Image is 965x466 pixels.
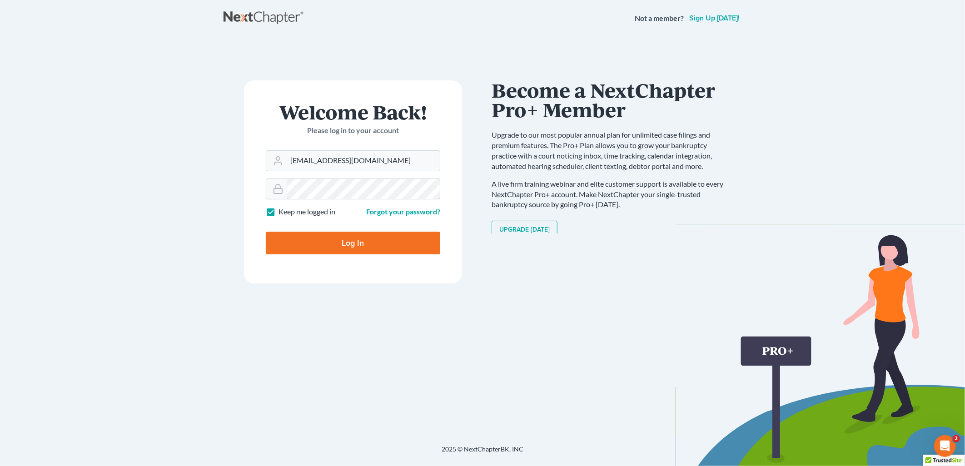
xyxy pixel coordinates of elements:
div: 2025 © NextChapterBK, INC [224,445,741,461]
p: Upgrade to our most popular annual plan for unlimited case filings and premium features. The Pro+... [492,130,732,171]
span: 2 [953,435,960,442]
p: A live firm training webinar and elite customer support is available to every NextChapter Pro+ ac... [492,179,732,210]
input: Email Address [287,151,440,171]
iframe: Intercom live chat [934,435,956,457]
p: Please log in to your account [266,125,440,136]
strong: Not a member? [635,13,684,24]
a: Sign up [DATE]! [687,15,741,22]
a: Forgot your password? [366,207,440,216]
h1: Become a NextChapter Pro+ Member [492,80,732,119]
a: Upgrade [DATE] [492,221,557,239]
h1: Welcome Back! [266,102,440,122]
input: Log In [266,232,440,254]
label: Keep me logged in [279,207,335,217]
